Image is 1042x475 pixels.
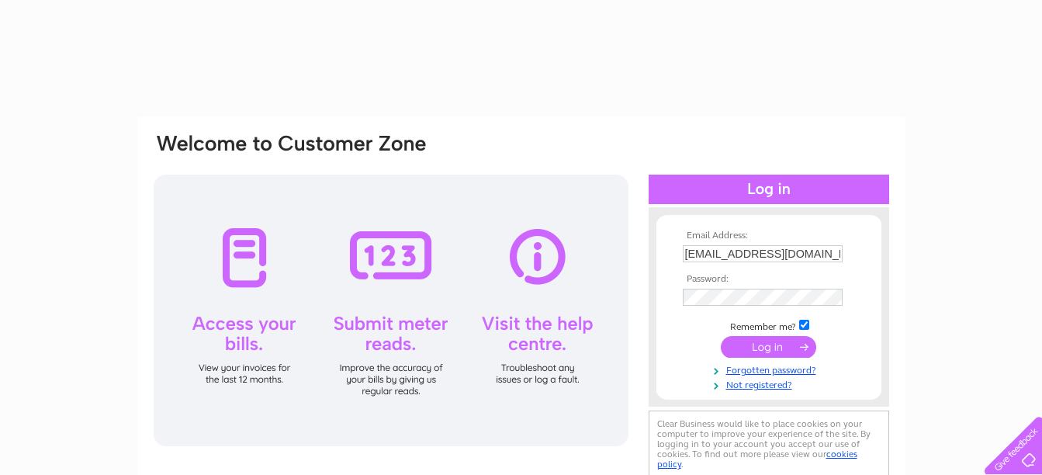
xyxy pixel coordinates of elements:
th: Password: [679,274,859,285]
td: Remember me? [679,317,859,333]
a: Not registered? [683,376,859,391]
a: Forgotten password? [683,362,859,376]
a: cookies policy [657,449,857,470]
th: Email Address: [679,231,859,241]
input: Submit [721,336,816,358]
